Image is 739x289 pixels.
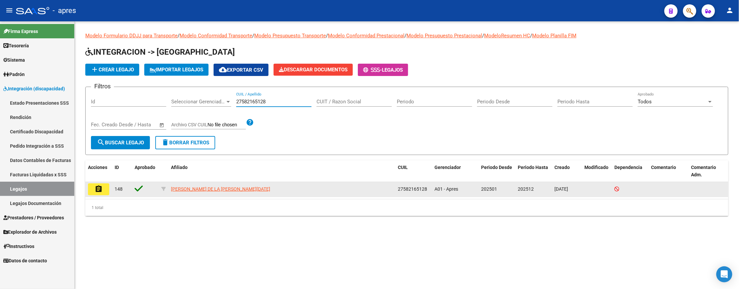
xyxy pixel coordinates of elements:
span: [PERSON_NAME] DE LA [PERSON_NAME][DATE] [171,186,270,192]
a: Modelo Planilla FIM [532,33,576,39]
mat-icon: person [726,6,734,14]
span: 202512 [518,186,534,192]
span: Modificado [584,165,608,170]
span: INTEGRACION -> [GEOGRAPHIC_DATA] [85,47,235,57]
span: Gerenciador [434,165,461,170]
input: Start date [91,122,113,128]
button: Open calendar [158,121,166,129]
datatable-header-cell: Modificado [582,160,612,182]
span: Todos [638,99,652,105]
span: 202501 [481,186,497,192]
span: Prestadores / Proveedores [3,214,64,221]
div: Open Intercom Messenger [716,266,732,282]
a: Modelo Conformidad Transporte [180,33,252,39]
mat-icon: add [91,65,99,73]
h3: Filtros [91,82,114,91]
span: - apres [53,3,76,18]
a: Modelo Formulario DDJJ para Transporte [85,33,178,39]
mat-icon: search [97,138,105,146]
input: End date [119,122,151,128]
span: Crear Legajo [91,67,134,73]
span: [DATE] [554,186,568,192]
datatable-header-cell: Creado [552,160,582,182]
span: Instructivos [3,243,34,250]
datatable-header-cell: ID [112,160,132,182]
datatable-header-cell: Gerenciador [432,160,478,182]
datatable-header-cell: Comentario [648,160,688,182]
button: Borrar Filtros [155,136,215,149]
span: A01 - Apres [434,186,458,192]
span: Exportar CSV [219,67,263,73]
span: Buscar Legajo [97,140,144,146]
input: Archivo CSV CUIL [208,122,246,128]
mat-icon: assignment [95,185,103,193]
div: 1 total [85,199,728,216]
span: Datos de contacto [3,257,47,264]
span: Explorador de Archivos [3,228,57,236]
button: Descargar Documentos [274,64,353,76]
datatable-header-cell: Acciones [85,160,112,182]
datatable-header-cell: Dependencia [612,160,648,182]
datatable-header-cell: Afiliado [168,160,395,182]
button: Buscar Legajo [91,136,150,149]
mat-icon: help [246,118,254,126]
span: Legajos [382,67,403,73]
span: Borrar Filtros [161,140,209,146]
button: -Legajos [358,64,408,76]
span: Descargar Documentos [279,67,348,73]
span: 27582165128 [398,186,427,192]
mat-icon: menu [5,6,13,14]
a: Modelo Presupuesto Prestacional [406,33,482,39]
span: Periodo Hasta [518,165,548,170]
button: Crear Legajo [85,64,139,76]
datatable-header-cell: Aprobado [132,160,159,182]
span: 148 [115,186,123,192]
span: Sistema [3,56,25,64]
mat-icon: cloud_download [219,66,227,74]
a: ModeloResumen HC [484,33,530,39]
datatable-header-cell: Periodo Hasta [515,160,552,182]
span: Creado [554,165,570,170]
a: Modelo Presupuesto Transporte [254,33,326,39]
span: Afiliado [171,165,188,170]
a: Modelo Conformidad Prestacional [328,33,404,39]
span: Comentario Adm. [691,165,716,178]
button: IMPORTAR LEGAJOS [144,64,209,76]
span: Periodo Desde [481,165,512,170]
div: / / / / / / [85,32,728,216]
span: Archivo CSV CUIL [171,122,208,127]
span: Tesorería [3,42,29,49]
span: Comentario [651,165,676,170]
span: IMPORTAR LEGAJOS [150,67,203,73]
span: Aprobado [135,165,155,170]
span: Firma Express [3,28,38,35]
span: ID [115,165,119,170]
button: Exportar CSV [214,64,269,76]
datatable-header-cell: CUIL [395,160,432,182]
datatable-header-cell: Comentario Adm. [688,160,728,182]
span: Dependencia [614,165,642,170]
span: Seleccionar Gerenciador [171,99,225,105]
mat-icon: delete [161,138,169,146]
span: - [363,67,382,73]
span: Acciones [88,165,107,170]
span: Padrón [3,71,25,78]
datatable-header-cell: Periodo Desde [478,160,515,182]
span: CUIL [398,165,408,170]
span: Integración (discapacidad) [3,85,65,92]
